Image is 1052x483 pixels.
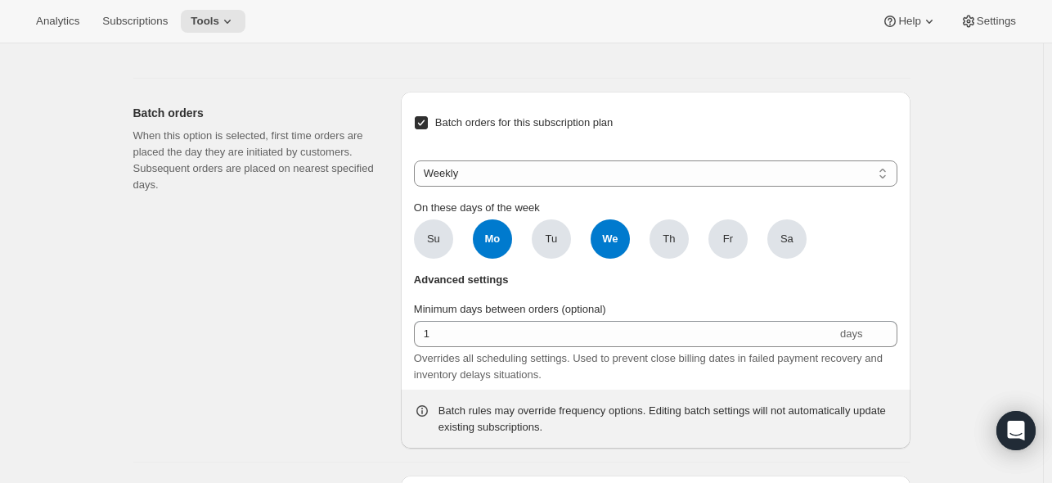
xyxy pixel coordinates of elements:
[181,10,245,33] button: Tools
[414,303,606,315] span: Minimum days between orders (optional)
[191,15,219,28] span: Tools
[951,10,1026,33] button: Settings
[427,231,440,247] span: Su
[435,116,614,129] span: Batch orders for this subscription plan
[92,10,178,33] button: Subscriptions
[473,219,512,259] span: Mo
[102,15,168,28] span: Subscriptions
[840,327,862,340] span: days
[36,15,79,28] span: Analytics
[133,105,375,121] h2: Batch orders
[414,272,509,288] span: Advanced settings
[591,219,630,259] span: We
[26,10,89,33] button: Analytics
[133,128,375,193] p: When this option is selected, first time orders are placed the day they are initiated by customer...
[977,15,1016,28] span: Settings
[898,15,920,28] span: Help
[780,231,793,247] span: Sa
[996,411,1036,450] div: Open Intercom Messenger
[723,231,733,247] span: Fr
[872,10,946,33] button: Help
[414,201,540,214] span: On these days of the week
[545,231,557,247] span: Tu
[438,403,897,436] div: Batch rules may override frequency options. Editing batch settings will not automatically update ...
[414,352,883,381] span: Overrides all scheduling settings. Used to prevent close billing dates in failed payment recovery...
[663,231,675,247] span: Th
